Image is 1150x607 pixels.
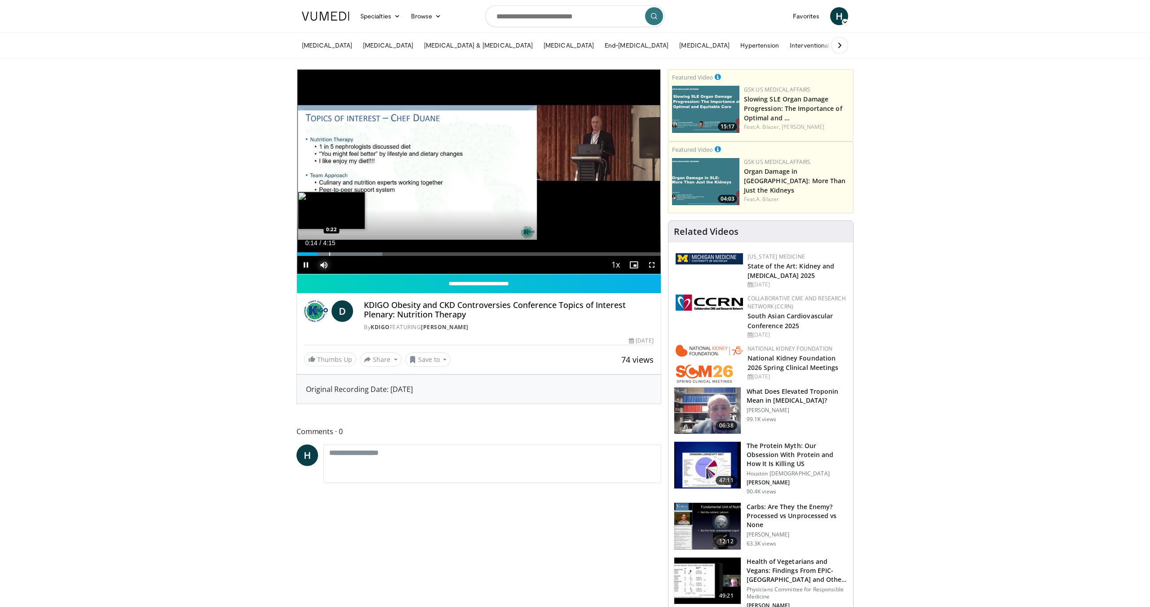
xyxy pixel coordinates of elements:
p: 90.4K views [747,488,776,495]
a: [MEDICAL_DATA] [674,36,735,54]
button: Mute [315,256,333,274]
a: [MEDICAL_DATA] [538,36,599,54]
a: Hypertension [735,36,784,54]
a: 12:12 Carbs: Are They the Enemy? Processed vs Unprocessed vs None [PERSON_NAME] 63.3K views [674,502,848,550]
a: Interventional Nephrology [784,36,870,54]
small: Featured Video [672,73,713,81]
a: A. Blazer, [756,123,780,131]
span: 15:17 [718,123,737,131]
span: Comments 0 [296,426,661,437]
p: [PERSON_NAME] [747,407,848,414]
a: [MEDICAL_DATA] & [MEDICAL_DATA] [419,36,538,54]
a: 04:03 [672,158,739,205]
p: [PERSON_NAME] [747,531,848,538]
img: c2d3ec31-7efe-4a13-b25b-7030c7e1d5d4.150x105_q85_crop-smart_upscale.jpg [674,503,741,550]
a: D [332,300,353,322]
span: / [319,239,321,246]
a: 47:11 The Protein Myth: Our Obsession With Protein and How It Is Killing US Houston [DEMOGRAPHIC_... [674,441,848,495]
span: 0:14 [305,239,317,246]
span: 74 views [621,354,654,365]
p: 99.1K views [747,416,776,423]
img: image.jpeg [298,192,365,229]
span: 49:21 [716,591,737,600]
button: Share [360,352,402,367]
a: [US_STATE] Medicine [747,253,805,260]
div: Original Recording Date: [DATE] [306,384,652,395]
img: 98daf78a-1d22-4ebe-927e-10afe95ffd94.150x105_q85_crop-smart_upscale.jpg [674,387,741,434]
a: Favorites [787,7,825,25]
div: [DATE] [747,373,846,381]
span: 47:11 [716,476,737,485]
div: Progress Bar [297,252,661,256]
a: [MEDICAL_DATA] [296,36,358,54]
h4: KDIGO Obesity and CKD Controversies Conference Topics of Interest Plenary: Nutrition Therapy [364,300,653,320]
span: 12:12 [716,537,737,546]
p: [PERSON_NAME] [747,479,848,486]
button: Save to [405,352,451,367]
h3: What Does Elevated Troponin Mean in [MEDICAL_DATA]? [747,387,848,405]
a: H [830,7,848,25]
a: Browse [406,7,447,25]
div: Feat. [744,123,849,131]
a: 15:17 [672,86,739,133]
a: H [296,444,318,466]
a: KDIGO [371,323,390,331]
video-js: Video Player [297,70,661,274]
img: VuMedi Logo [302,12,349,21]
div: [DATE] [747,281,846,289]
img: KDIGO [304,300,328,322]
span: 4:15 [323,239,335,246]
h3: Health of Vegetarians and Vegans: Findings From EPIC-[GEOGRAPHIC_DATA] and Othe… [747,557,848,584]
div: [DATE] [629,337,653,345]
small: Featured Video [672,145,713,154]
a: A. Blazer [756,195,779,203]
a: Specialties [355,7,406,25]
a: [PERSON_NAME] [782,123,824,131]
p: Physicians Committee for Responsible Medicine [747,586,848,600]
div: By FEATURING [364,323,653,331]
button: Enable picture-in-picture mode [625,256,643,274]
a: State of the Art: Kidney and [MEDICAL_DATA] 2025 [747,262,835,280]
h3: The Protein Myth: Our Obsession With Protein and How It Is Killing US [747,441,848,468]
p: Houston [DEMOGRAPHIC_DATA] [747,470,848,477]
a: GSK US Medical Affairs [744,86,811,93]
a: Slowing SLE Organ Damage Progression: The Importance of Optimal and … [744,95,842,122]
img: dff207f3-9236-4a51-a237-9c7125d9f9ab.png.150x105_q85_crop-smart_upscale.jpg [672,86,739,133]
a: End-[MEDICAL_DATA] [599,36,674,54]
img: b7b8b05e-5021-418b-a89a-60a270e7cf82.150x105_q85_crop-smart_upscale.jpg [674,442,741,488]
img: 5ed80e7a-0811-4ad9-9c3a-04de684f05f4.png.150x105_q85_autocrop_double_scale_upscale_version-0.2.png [676,253,743,264]
button: Playback Rate [607,256,625,274]
img: 606f2b51-b844-428b-aa21-8c0c72d5a896.150x105_q85_crop-smart_upscale.jpg [674,558,741,604]
p: 63.3K views [747,540,776,547]
a: National Kidney Foundation [747,345,832,352]
a: National Kidney Foundation 2026 Spring Clinical Meetings [747,354,839,372]
h4: Related Videos [674,226,739,237]
h3: Carbs: Are They the Enemy? Processed vs Unprocessed vs None [747,502,848,529]
button: Pause [297,256,315,274]
div: [DATE] [747,331,846,339]
a: [PERSON_NAME] [421,323,469,331]
span: 04:03 [718,195,737,203]
img: 79503c0a-d5ce-4e31-88bd-91ebf3c563fb.png.150x105_q85_autocrop_double_scale_upscale_version-0.2.png [676,345,743,383]
a: Collaborative CME and Research Network (CCRN) [747,295,846,310]
span: 06:38 [716,421,737,430]
a: South Asian Cardiovascular Conference 2025 [747,312,833,330]
input: Search topics, interventions [485,5,665,27]
a: [MEDICAL_DATA] [358,36,419,54]
div: Feat. [744,195,849,203]
button: Fullscreen [643,256,661,274]
img: a04ee3ba-8487-4636-b0fb-5e8d268f3737.png.150x105_q85_autocrop_double_scale_upscale_version-0.2.png [676,295,743,311]
a: Organ Damage in [GEOGRAPHIC_DATA]: More Than Just the Kidneys [744,167,846,194]
a: Thumbs Up [304,352,356,366]
img: e91ec583-8f54-4b52-99b4-be941cf021de.png.150x105_q85_crop-smart_upscale.jpg [672,158,739,205]
a: GSK US Medical Affairs [744,158,811,166]
a: 06:38 What Does Elevated Troponin Mean in [MEDICAL_DATA]? [PERSON_NAME] 99.1K views [674,387,848,435]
